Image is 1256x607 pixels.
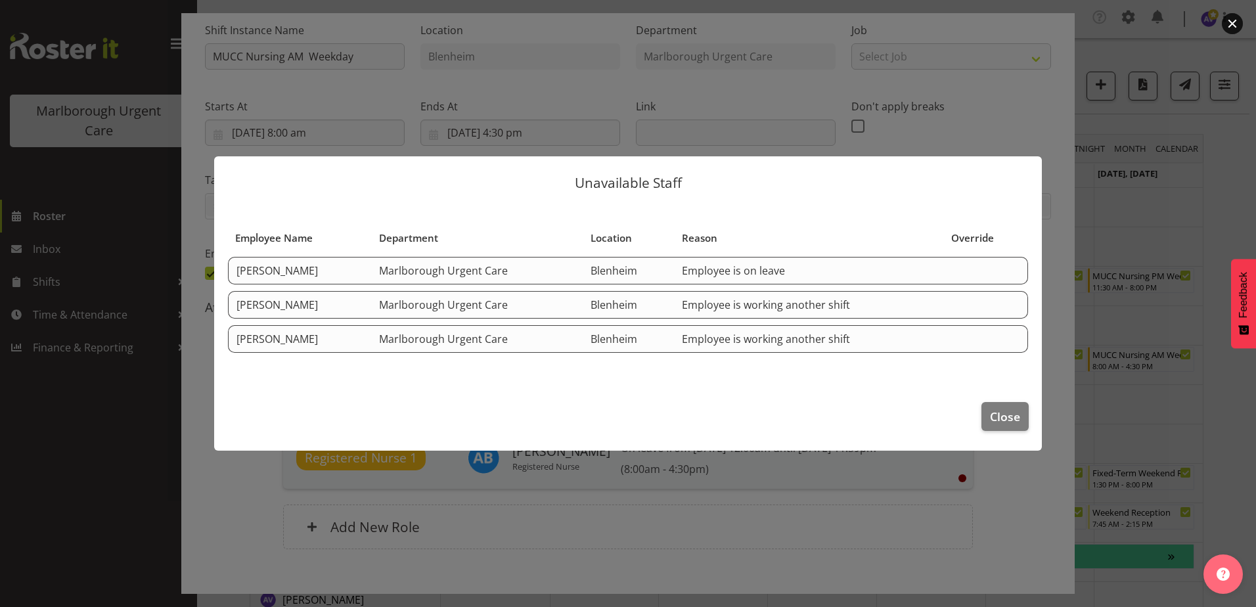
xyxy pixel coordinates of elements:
[235,231,363,246] div: Employee Name
[228,291,371,319] td: [PERSON_NAME]
[228,257,371,284] td: [PERSON_NAME]
[674,325,943,353] td: Employee is working another shift
[1217,568,1230,581] img: help-xxl-2.png
[591,298,637,312] span: Blenheim
[379,231,575,246] div: Department
[951,231,1021,246] div: Override
[990,408,1020,425] span: Close
[1231,259,1256,348] button: Feedback - Show survey
[674,291,943,319] td: Employee is working another shift
[379,263,508,278] span: Marlborough Urgent Care
[228,325,371,353] td: [PERSON_NAME]
[379,298,508,312] span: Marlborough Urgent Care
[591,231,667,246] div: Location
[591,332,637,346] span: Blenheim
[227,176,1029,190] p: Unavailable Staff
[379,332,508,346] span: Marlborough Urgent Care
[981,402,1029,431] button: Close
[591,263,637,278] span: Blenheim
[1238,272,1249,318] span: Feedback
[682,231,936,246] div: Reason
[674,257,943,284] td: Employee is on leave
